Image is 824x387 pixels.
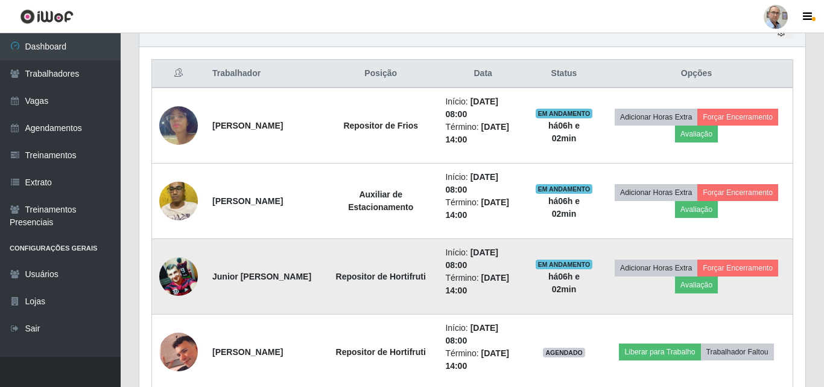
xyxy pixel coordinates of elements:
strong: Repositor de Hortifruti [336,347,426,357]
img: 1754104487816.jpeg [159,328,198,376]
strong: há 06 h e 02 min [548,121,580,143]
strong: Auxiliar de Estacionamento [348,190,413,212]
button: Forçar Encerramento [697,184,778,201]
img: 1732050942761.jpeg [159,167,198,235]
button: Avaliação [675,201,718,218]
th: Trabalhador [205,60,323,88]
button: Adicionar Horas Extra [615,260,697,277]
img: CoreUI Logo [20,9,74,24]
th: Posição [323,60,438,88]
th: Data [438,60,528,88]
time: [DATE] 08:00 [445,172,498,194]
li: Término: [445,347,521,373]
th: Status [528,60,600,88]
strong: [PERSON_NAME] [212,121,283,130]
li: Início: [445,246,521,272]
button: Forçar Encerramento [697,260,778,277]
strong: [PERSON_NAME] [212,196,283,206]
button: Avaliação [675,277,718,293]
li: Início: [445,322,521,347]
span: AGENDADO [543,348,585,357]
li: Início: [445,95,521,121]
button: Adicionar Horas Extra [615,184,697,201]
span: EM ANDAMENTO [536,184,593,194]
th: Opções [600,60,793,88]
button: Forçar Encerramento [697,109,778,126]
span: EM ANDAMENTO [536,260,593,269]
time: [DATE] 08:00 [445,248,498,270]
strong: há 06 h e 02 min [548,196,580,219]
li: Término: [445,121,521,146]
strong: Repositor de Frios [343,121,418,130]
time: [DATE] 08:00 [445,323,498,345]
strong: Repositor de Hortifruti [336,272,426,281]
li: Início: [445,171,521,196]
button: Adicionar Horas Extra [615,109,697,126]
strong: há 06 h e 02 min [548,272,580,294]
strong: [PERSON_NAME] [212,347,283,357]
img: 1736193736674.jpeg [159,91,198,160]
li: Término: [445,272,521,297]
li: Término: [445,196,521,222]
strong: Junior [PERSON_NAME] [212,272,311,281]
button: Liberar para Trabalho [619,344,700,360]
time: [DATE] 08:00 [445,97,498,119]
button: Avaliação [675,126,718,142]
img: 1747155708946.jpeg [159,257,198,295]
button: Trabalhador Faltou [701,344,774,360]
span: EM ANDAMENTO [536,109,593,118]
